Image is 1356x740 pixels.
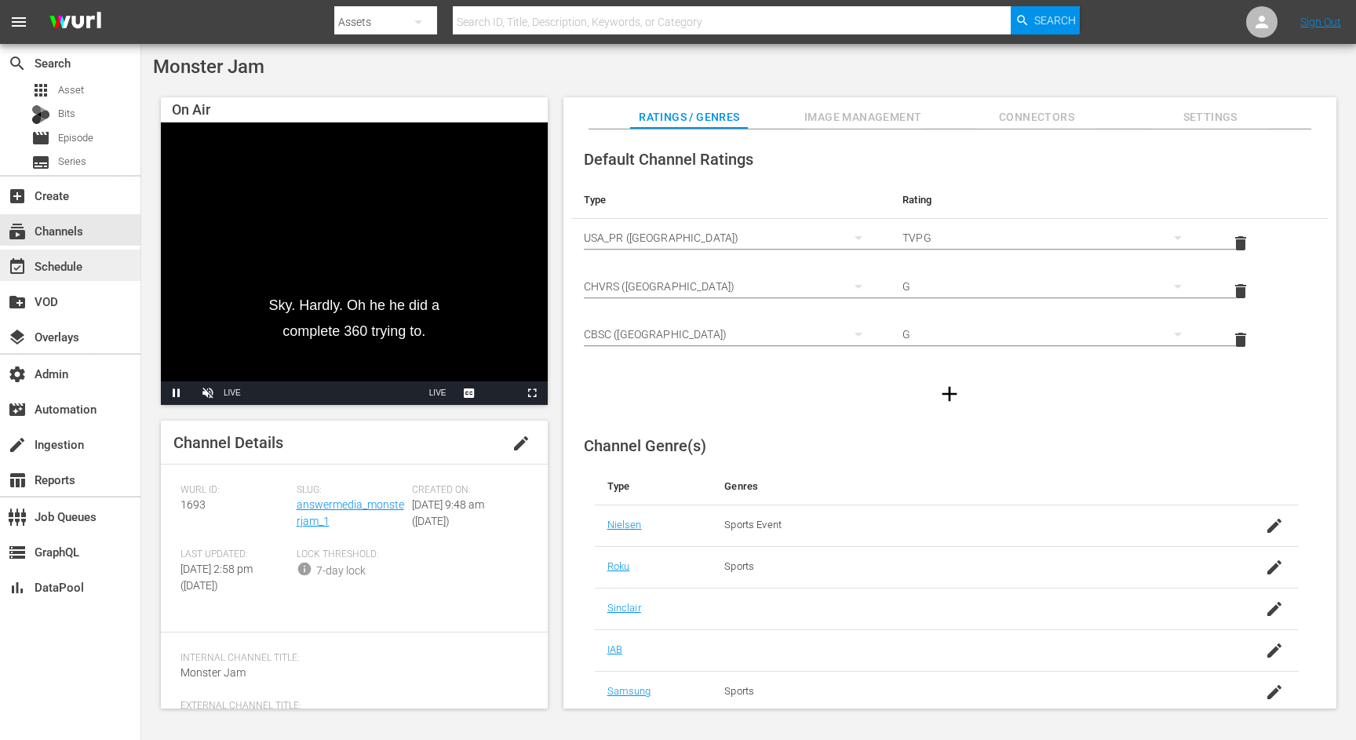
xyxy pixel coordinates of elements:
span: Lock Threshold: [297,549,405,561]
div: Bits [31,105,50,124]
span: Job Queues [8,508,27,527]
img: ans4CAIJ8jUAAAAAAAAAAAAAAAAAAAAAAAAgQb4GAAAAAAAAAAAAAAAAAAAAAAAAJMjXAAAAAAAAAAAAAAAAAAAAAAAAgAT5G... [38,4,113,41]
th: Type [571,181,890,219]
span: Ratings / Genres [630,108,748,127]
span: delete [1231,234,1250,253]
button: Unmute [192,381,224,405]
span: Channel Details [173,433,283,452]
a: Samsung [607,685,651,697]
span: Connectors [978,108,1095,127]
span: Channels [8,222,27,241]
span: On Air [172,101,210,118]
span: [DATE] 9:48 am ([DATE]) [412,498,484,527]
div: CHVRS ([GEOGRAPHIC_DATA]) [584,264,877,308]
span: Series [31,153,50,172]
span: Schedule [8,257,27,276]
button: Pause [161,381,192,405]
a: Nielsen [607,519,642,530]
span: menu [9,13,28,31]
a: Sign Out [1300,16,1341,28]
a: Sinclair [607,602,641,614]
span: Admin [8,365,27,384]
span: 1693 [180,498,206,511]
button: Picture-in-Picture [485,381,516,405]
span: Monster Jam [153,56,264,78]
span: Wurl ID: [180,484,289,497]
span: Search [1034,6,1076,35]
span: Asset [31,81,50,100]
span: Image Management [804,108,922,127]
span: GraphQL [8,543,27,562]
button: delete [1222,224,1259,262]
span: Channel Genre(s) [584,436,706,455]
span: DataPool [8,578,27,597]
th: Rating [890,181,1208,219]
span: VOD [8,293,27,312]
span: Internal Channel Title: [180,652,520,665]
div: TVPG [902,216,1196,260]
span: LIVE [429,388,447,397]
div: G [902,312,1196,356]
span: Search [8,54,27,73]
span: Episode [58,130,93,146]
button: delete [1222,321,1259,359]
span: Overlays [8,328,27,347]
button: delete [1222,272,1259,310]
span: delete [1231,330,1250,349]
div: USA_PR ([GEOGRAPHIC_DATA]) [584,216,877,260]
span: [DATE] 2:58 pm ([DATE]) [180,563,253,592]
div: 7-day lock [316,563,366,579]
span: info [297,561,312,577]
span: Reports [8,471,27,490]
button: Seek to live, currently playing live [422,381,454,405]
div: G [902,264,1196,308]
span: Ingestion [8,436,27,454]
a: answermedia_monsterjam_1 [297,498,404,527]
a: IAB [607,643,622,655]
span: Default Channel Ratings [584,150,753,169]
div: CBSC ([GEOGRAPHIC_DATA]) [584,312,877,356]
span: Episode [31,129,50,148]
span: Asset [58,82,84,98]
span: External Channel Title: [180,700,520,713]
span: Series [58,154,86,170]
span: edit [512,434,530,453]
div: Video Player [161,122,548,405]
span: Slug: [297,484,405,497]
button: Captions [454,381,485,405]
span: Bits [58,106,75,122]
button: Fullscreen [516,381,548,405]
span: Monster Jam [180,666,246,679]
span: Automation [8,400,27,419]
div: LIVE [224,381,241,405]
th: Type [595,468,713,505]
span: Created On: [412,484,520,497]
button: edit [502,425,540,462]
span: delete [1231,282,1250,301]
span: Settings [1151,108,1269,127]
a: Roku [607,560,630,572]
span: Create [8,187,27,206]
button: Search [1011,6,1080,35]
th: Genres [712,468,1220,505]
span: Last Updated: [180,549,289,561]
table: simple table [571,181,1329,364]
